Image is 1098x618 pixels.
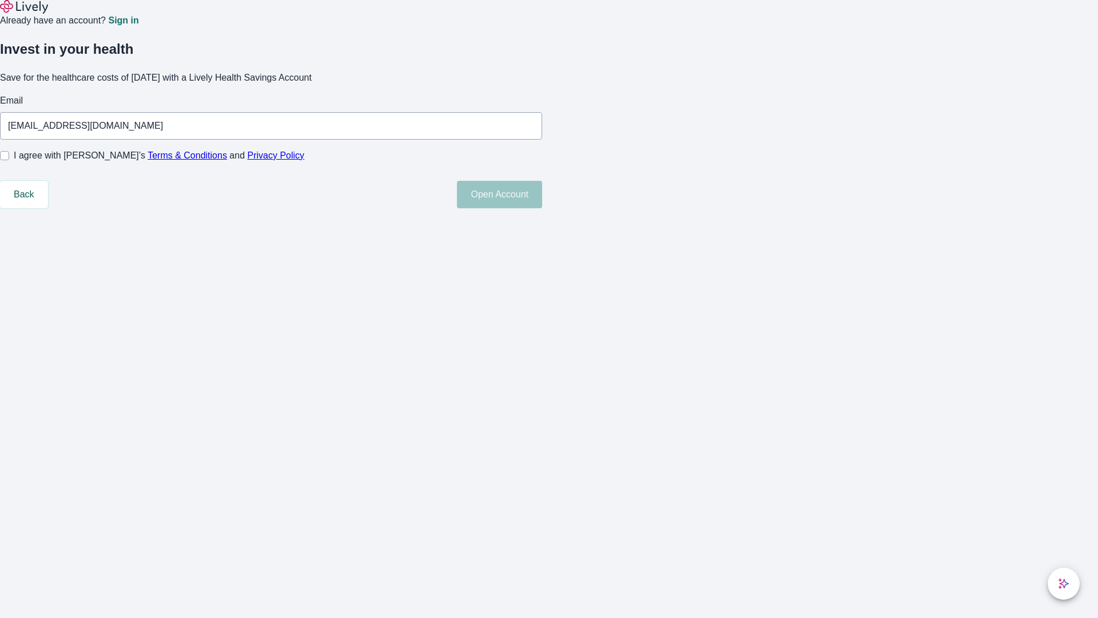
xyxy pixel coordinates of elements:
span: I agree with [PERSON_NAME]’s and [14,149,304,163]
a: Privacy Policy [248,150,305,160]
button: chat [1048,568,1080,600]
svg: Lively AI Assistant [1058,578,1069,589]
a: Terms & Conditions [148,150,227,160]
a: Sign in [108,16,138,25]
